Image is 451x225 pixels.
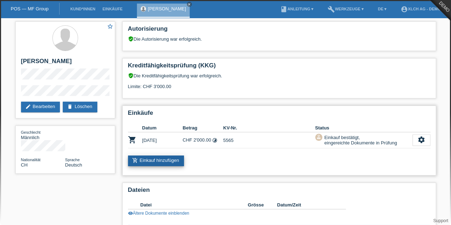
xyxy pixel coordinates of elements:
[187,2,192,7] a: close
[21,129,65,140] div: Männlich
[21,162,28,168] span: Schweiz
[188,2,191,6] i: close
[277,201,335,209] th: Datum/Zeit
[277,7,317,11] a: bookAnleitung ▾
[128,211,133,216] i: visibility
[128,73,134,78] i: verified_user
[401,6,408,13] i: account_circle
[280,6,287,13] i: book
[328,6,335,13] i: build
[67,7,99,11] a: Kund*innen
[128,155,184,166] a: add_shopping_cartEinkauf hinzufügen
[316,134,321,139] i: approval
[99,7,126,11] a: Einkäufe
[11,6,48,11] a: POS — MF Group
[128,36,430,42] div: Die Autorisierung war erfolgreich.
[21,130,41,134] span: Geschlecht
[142,132,183,148] td: [DATE]
[107,23,113,30] i: star_border
[223,124,315,132] th: KV-Nr.
[148,6,186,11] a: [PERSON_NAME]
[140,201,248,209] th: Datei
[128,73,430,94] div: Die Kreditfähigkeitsprüfung war erfolgreich. Limite: CHF 3'000.00
[223,132,315,148] td: 5565
[25,104,31,109] i: edit
[315,124,412,132] th: Status
[128,25,430,36] h2: Autorisierung
[63,102,97,112] a: deleteLöschen
[248,201,277,209] th: Grösse
[21,158,41,162] span: Nationalität
[128,109,430,120] h2: Einkäufe
[132,158,138,163] i: add_shopping_cart
[128,135,137,144] i: POSP00026191
[324,7,367,11] a: buildWerkzeuge ▾
[128,211,189,216] a: visibilityÄltere Dokumente einblenden
[128,62,430,73] h2: Kreditfähigkeitsprüfung (KKG)
[128,36,134,42] i: verified_user
[65,162,82,168] span: Deutsch
[142,124,183,132] th: Datum
[183,124,223,132] th: Betrag
[107,23,113,31] a: star_border
[397,7,447,11] a: account_circleXLCH AG - DEMO ▾
[21,58,109,68] h2: [PERSON_NAME]
[374,7,390,11] a: DE ▾
[433,218,448,223] a: Support
[322,134,397,147] div: Einkauf bestätigt, eingereichte Dokumente in Prüfung
[65,158,80,162] span: Sprache
[21,102,60,112] a: editBearbeiten
[417,136,425,144] i: settings
[212,138,217,143] i: Fixe Raten - Zinsübernahme durch Kunde (6 Raten)
[128,186,430,197] h2: Dateien
[67,104,73,109] i: delete
[183,132,223,148] td: CHF 2'000.00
